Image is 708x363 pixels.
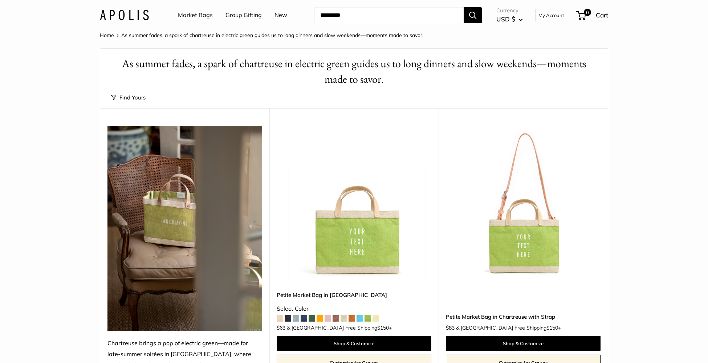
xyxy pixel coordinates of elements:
[277,325,285,331] span: $63
[446,325,455,331] span: $83
[538,11,564,20] a: My Account
[546,325,558,331] span: $150
[277,303,431,314] div: Select Color
[100,30,423,40] nav: Breadcrumb
[496,15,515,23] span: USD $
[111,93,146,103] button: Find Yours
[496,13,523,25] button: USD $
[314,7,464,23] input: Search...
[274,10,287,21] a: New
[377,325,389,331] span: $150
[277,336,431,351] a: Shop & Customize
[496,5,523,16] span: Currency
[446,126,601,281] img: Petite Market Bag in Chartreuse with Strap
[287,325,392,330] span: & [GEOGRAPHIC_DATA] Free Shipping +
[225,10,262,21] a: Group Gifting
[446,126,601,281] a: Petite Market Bag in Chartreuse with StrapPetite Market Bag in Chartreuse with Strap
[100,10,149,20] img: Apolis
[6,335,78,357] iframe: Sign Up via Text for Offers
[446,313,601,321] a: Petite Market Bag in Chartreuse with Strap
[121,32,423,38] span: As summer fades, a spark of chartreuse in electric green guides us to long dinners and slow weeke...
[464,7,482,23] button: Search
[111,56,597,87] h1: As summer fades, a spark of chartreuse in electric green guides us to long dinners and slow weeke...
[584,9,591,16] span: 0
[100,32,114,38] a: Home
[577,9,608,21] a: 0 Cart
[277,126,431,281] a: Petite Market Bag in ChartreusePetite Market Bag in Chartreuse
[446,336,601,351] a: Shop & Customize
[456,325,561,330] span: & [GEOGRAPHIC_DATA] Free Shipping +
[596,11,608,19] span: Cart
[178,10,213,21] a: Market Bags
[277,126,431,281] img: Petite Market Bag in Chartreuse
[277,291,431,299] a: Petite Market Bag in [GEOGRAPHIC_DATA]
[107,126,262,331] img: Chartreuse brings a pop of electric green—made for late-summer soirées in Larchmont, where garden...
